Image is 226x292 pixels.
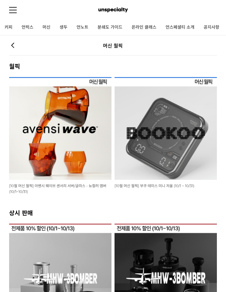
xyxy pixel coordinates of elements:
h2: 월픽 [9,62,217,70]
img: [10월 머신 월픽] 부쿠 테미스 미니 저울 (10/1 ~ 10/31) [115,77,217,180]
a: [10월 머신 월픽] 부쿠 테미스 미니 저울 (10/1 ~ 10/31) [115,183,194,188]
img: [10월 머신 월픽] 아벤시 웨이브 센서리 서버/글라스 - 뉴컬러 앰버 (10/1~10/31) [9,77,111,180]
a: [10월 머신 월픽] 아벤시 웨이브 센서리 서버/글라스 - 뉴컬러 앰버 (10/1~10/31) [9,183,106,194]
a: 머신 [38,20,55,35]
a: 언스페셜티 소개 [161,20,199,35]
a: 뒤로가기 [9,42,16,49]
a: 공지사항 [199,20,224,35]
h2: 상시 판매 [9,208,217,217]
h2: 머신 월픽 [25,42,201,49]
a: 언럭스 [17,20,38,35]
a: 생두 [55,20,72,35]
a: 분쇄도 가이드 [93,20,127,35]
img: 언스페셜티 몰 [98,5,128,15]
a: 온라인 클래스 [127,20,161,35]
a: 언노트 [72,20,93,35]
